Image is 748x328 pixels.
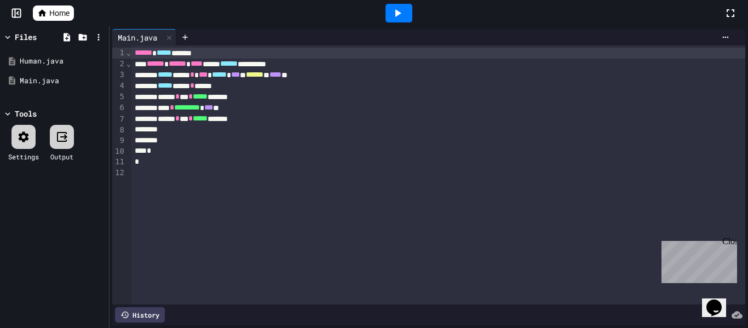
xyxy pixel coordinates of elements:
[112,91,126,102] div: 5
[112,59,126,70] div: 2
[112,102,126,113] div: 6
[112,157,126,168] div: 11
[112,70,126,80] div: 3
[15,31,37,43] div: Files
[112,125,126,136] div: 8
[112,29,176,45] div: Main.java
[49,8,70,19] span: Home
[657,237,737,283] iframe: chat widget
[126,59,131,68] span: Fold line
[20,56,105,67] div: Human.java
[20,76,105,87] div: Main.java
[33,5,74,21] a: Home
[8,152,39,162] div: Settings
[702,284,737,317] iframe: chat widget
[4,4,76,70] div: Chat with us now!Close
[112,135,126,146] div: 9
[115,307,165,323] div: History
[15,108,37,119] div: Tools
[50,152,73,162] div: Output
[112,80,126,91] div: 4
[126,48,131,57] span: Fold line
[112,168,126,179] div: 12
[112,146,126,157] div: 10
[112,32,163,43] div: Main.java
[112,48,126,59] div: 1
[112,114,126,125] div: 7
